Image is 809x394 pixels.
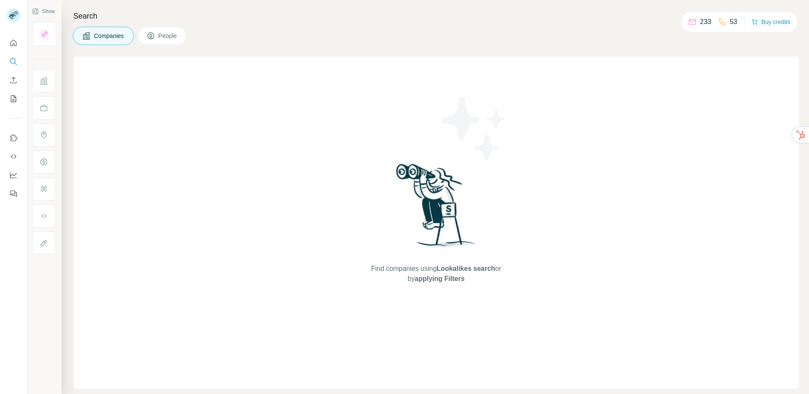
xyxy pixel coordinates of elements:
[7,54,20,69] button: Search
[700,17,711,27] p: 233
[392,162,480,256] img: Surfe Illustration - Woman searching with binoculars
[26,5,61,18] button: Show
[730,17,737,27] p: 53
[7,149,20,164] button: Use Surfe API
[437,265,495,272] span: Lookalikes search
[73,10,799,22] h4: Search
[415,275,464,282] span: applying Filters
[436,90,512,166] img: Surfe Illustration - Stars
[7,167,20,183] button: Dashboard
[94,32,125,40] span: Companies
[369,264,504,284] span: Find companies using or by
[158,32,178,40] span: People
[7,130,20,146] button: Use Surfe on LinkedIn
[7,35,20,51] button: Quick start
[751,16,790,28] button: Buy credits
[7,91,20,106] button: My lists
[7,186,20,201] button: Feedback
[7,73,20,88] button: Enrich CSV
